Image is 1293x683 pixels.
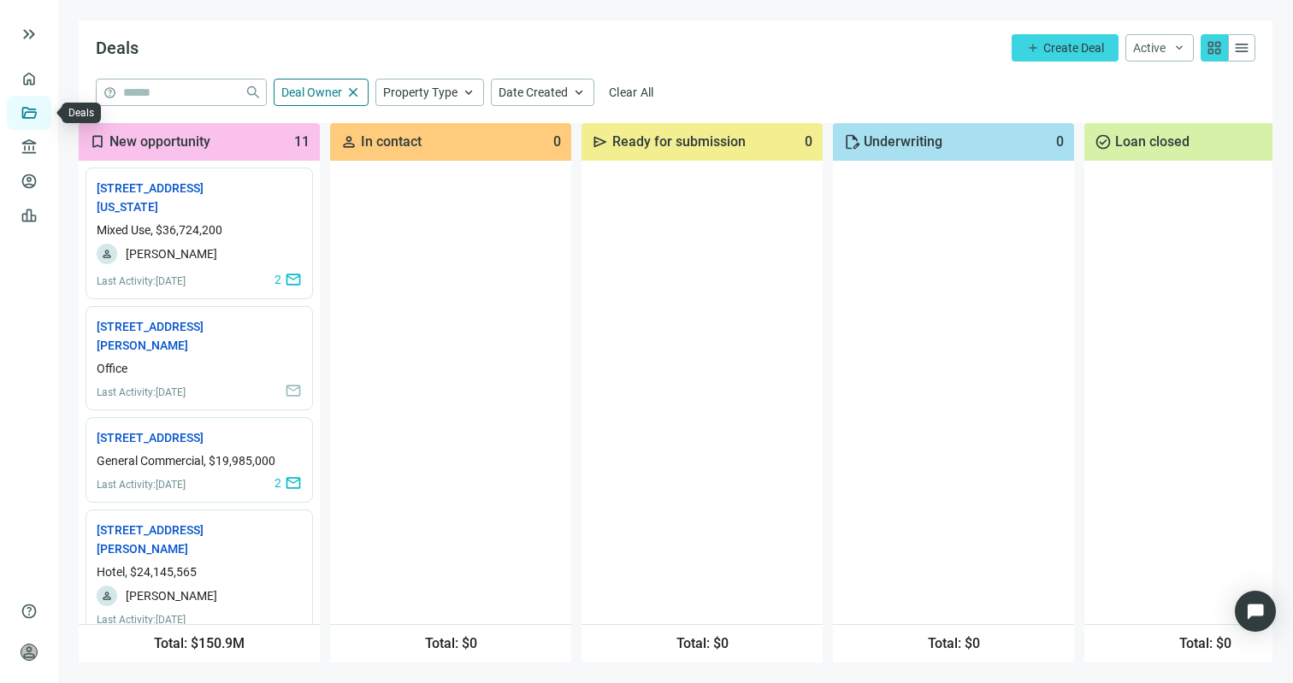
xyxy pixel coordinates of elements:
[79,123,320,161] div: New opportunity
[21,138,32,156] span: account_balance
[285,382,302,399] span: mail
[592,133,609,150] span: send
[126,244,217,264] span: [PERSON_NAME]
[582,624,823,662] div: Total: $ 0
[330,624,571,662] div: Total: $ 0
[1095,133,1112,150] span: check_circle
[1206,39,1223,56] span: grid_view
[21,644,38,661] span: person
[97,478,186,492] div: Last Activity: [DATE]
[97,223,302,237] div: Mixed Use, $36,724,200
[571,85,587,100] span: keyboard_arrow_up
[345,85,361,100] span: close
[275,476,281,490] span: 2
[79,624,320,662] div: Total: $ 150.9M
[285,271,302,288] span: mail
[1043,41,1104,55] span: Create Deal
[833,123,1074,161] div: Underwriting
[383,85,458,99] span: Property Type
[601,79,662,106] button: Clear All
[97,454,302,468] div: General Commercial, $19,985,000
[101,248,113,260] span: person
[1125,34,1194,62] button: Activekeyboard_arrow_down
[609,85,654,99] span: Clear All
[1056,133,1064,150] span: 0
[97,521,251,558] a: [STREET_ADDRESS][PERSON_NAME]
[294,133,310,150] span: 11
[461,85,476,100] span: keyboard_arrow_up
[1172,41,1186,55] span: keyboard_arrow_down
[281,85,342,99] span: Deal Owner
[285,474,302,492] span: mail
[97,613,188,627] div: Last Activity: [DATE]
[97,428,204,447] a: [STREET_ADDRESS]
[553,133,561,150] span: 0
[97,179,251,216] a: [STREET_ADDRESS][US_STATE]
[1233,39,1250,56] span: menu
[499,85,568,99] span: Date Created
[101,590,113,602] span: person
[1133,41,1166,55] span: Active
[833,624,1074,662] div: Total: $ 0
[330,123,571,161] div: In contact
[1235,591,1276,632] div: Open Intercom Messenger
[340,133,357,150] span: person
[97,274,186,288] div: Last Activity: [DATE]
[97,386,186,399] div: Last Activity: [DATE]
[843,133,860,150] span: edit_document
[103,86,116,99] span: help
[275,273,281,286] span: 2
[89,133,106,150] span: bookmark
[19,24,39,44] button: keyboard_double_arrow_right
[1012,34,1119,62] button: addCreate Deal
[97,565,302,579] div: Hotel, $24,145,565
[805,133,812,150] span: 0
[126,586,217,606] span: [PERSON_NAME]
[21,603,38,620] span: help
[582,123,823,161] div: Ready for submission
[97,362,302,375] div: Office
[1026,41,1040,55] span: add
[97,317,251,355] a: [STREET_ADDRESS][PERSON_NAME]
